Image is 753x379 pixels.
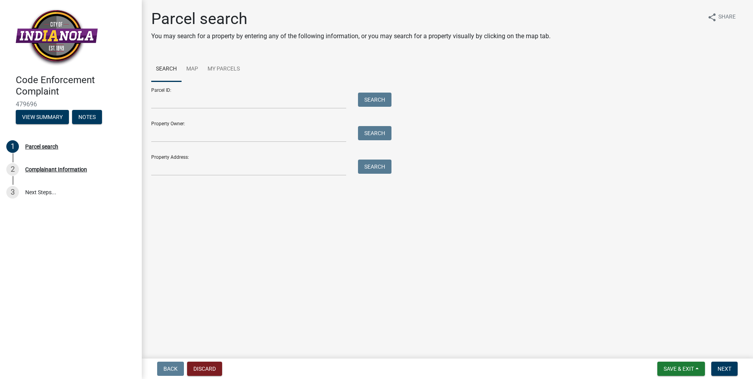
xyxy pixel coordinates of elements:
[16,100,126,108] span: 479696
[16,74,135,97] h4: Code Enforcement Complaint
[72,114,102,121] wm-modal-confirm: Notes
[151,57,182,82] a: Search
[718,366,731,372] span: Next
[701,9,742,25] button: shareShare
[187,362,222,376] button: Discard
[711,362,738,376] button: Next
[358,126,391,140] button: Search
[203,57,245,82] a: My Parcels
[6,140,19,153] div: 1
[151,32,551,41] p: You may search for a property by entering any of the following information, or you may search for...
[151,9,551,28] h1: Parcel search
[358,160,391,174] button: Search
[718,13,736,22] span: Share
[182,57,203,82] a: Map
[157,362,184,376] button: Back
[6,163,19,176] div: 2
[358,93,391,107] button: Search
[6,186,19,199] div: 3
[16,110,69,124] button: View Summary
[707,13,717,22] i: share
[163,366,178,372] span: Back
[664,366,694,372] span: Save & Exit
[16,8,98,66] img: City of Indianola, Iowa
[657,362,705,376] button: Save & Exit
[25,144,58,149] div: Parcel search
[25,167,87,172] div: Complainant Information
[16,114,69,121] wm-modal-confirm: Summary
[72,110,102,124] button: Notes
